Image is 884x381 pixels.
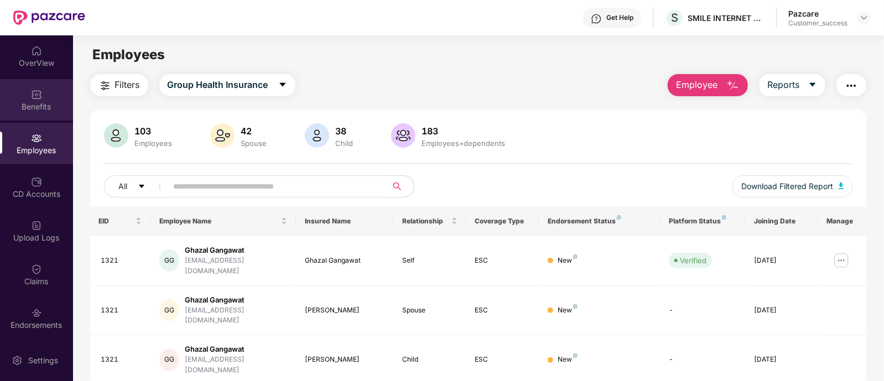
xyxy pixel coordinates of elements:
[745,206,818,236] th: Joining Date
[133,126,175,137] div: 103
[558,305,578,316] div: New
[741,180,833,192] span: Download Filtered Report
[573,353,578,358] img: svg+xml;base64,PHN2ZyB4bWxucz0iaHR0cDovL3d3dy53My5vcmcvMjAwMC9zdmciIHdpZHRoPSI4IiBoZWlnaHQ9IjgiIH...
[558,354,578,365] div: New
[833,252,850,269] img: manageButton
[754,305,809,316] div: [DATE]
[391,123,415,148] img: svg+xml;base64,PHN2ZyB4bWxucz0iaHR0cDovL3d3dy53My5vcmcvMjAwMC9zdmciIHhtbG5zOnhsaW5rPSJodHRwOi8vd3...
[466,206,539,236] th: Coverage Type
[101,354,142,365] div: 1321
[159,217,279,226] span: Employee Name
[475,255,531,266] div: ESC
[104,175,171,197] button: Allcaret-down
[726,79,740,92] img: svg+xml;base64,PHN2ZyB4bWxucz0iaHR0cDovL3d3dy53My5vcmcvMjAwMC9zdmciIHhtbG5zOnhsaW5rPSJodHRwOi8vd3...
[185,255,287,276] div: [EMAIL_ADDRESS][DOMAIN_NAME]
[305,123,329,148] img: svg+xml;base64,PHN2ZyB4bWxucz0iaHR0cDovL3d3dy53My5vcmcvMjAwMC9zdmciIHhtbG5zOnhsaW5rPSJodHRwOi8vd3...
[668,74,748,96] button: Employee
[150,206,296,236] th: Employee Name
[617,215,621,220] img: svg+xml;base64,PHN2ZyB4bWxucz0iaHR0cDovL3d3dy53My5vcmcvMjAwMC9zdmciIHdpZHRoPSI4IiBoZWlnaHQ9IjgiIH...
[334,139,356,148] div: Child
[133,139,175,148] div: Employees
[185,295,287,305] div: Ghazal Gangawat
[722,215,726,220] img: svg+xml;base64,PHN2ZyB4bWxucz0iaHR0cDovL3d3dy53My5vcmcvMjAwMC9zdmciIHdpZHRoPSI4IiBoZWlnaHQ9IjgiIH...
[101,255,142,266] div: 1321
[676,78,717,92] span: Employee
[688,13,765,23] div: SMILE INTERNET TECHNOLOGIES PRIVATE LIMITED
[31,264,42,275] img: svg+xml;base64,PHN2ZyBpZD0iQ2xhaW0iIHhtbG5zPSJodHRwOi8vd3d3LnczLm9yZy8yMDAwL3N2ZyIgd2lkdGg9IjIwIi...
[185,245,287,255] div: Ghazal Gangawat
[25,355,61,366] div: Settings
[420,126,508,137] div: 183
[420,139,508,148] div: Employees+dependents
[334,126,356,137] div: 38
[278,80,287,90] span: caret-down
[13,11,85,25] img: New Pazcare Logo
[210,123,235,148] img: svg+xml;base64,PHN2ZyB4bWxucz0iaHR0cDovL3d3dy53My5vcmcvMjAwMC9zdmciIHhtbG5zOnhsaW5rPSJodHRwOi8vd3...
[31,307,42,319] img: svg+xml;base64,PHN2ZyBpZD0iRW5kb3JzZW1lbnRzIiB4bWxucz0iaHR0cDovL3d3dy53My5vcmcvMjAwMC9zdmciIHdpZH...
[159,299,179,321] div: GG
[732,175,853,197] button: Download Filtered Report
[393,206,466,236] th: Relationship
[31,45,42,56] img: svg+xml;base64,PHN2ZyBpZD0iSG9tZSIgeG1sbnM9Imh0dHA6Ly93d3cudzMub3JnLzIwMDAvc3ZnIiB3aWR0aD0iMjAiIG...
[671,11,678,24] span: S
[808,80,817,90] span: caret-down
[573,304,578,309] img: svg+xml;base64,PHN2ZyB4bWxucz0iaHR0cDovL3d3dy53My5vcmcvMjAwMC9zdmciIHdpZHRoPSI4IiBoZWlnaHQ9IjgiIH...
[31,176,42,187] img: svg+xml;base64,PHN2ZyBpZD0iQ0RfQWNjb3VudHMiIGRhdGEtbmFtZT0iQ0QgQWNjb3VudHMiIHhtbG5zPSJodHRwOi8vd3...
[98,79,112,92] img: svg+xml;base64,PHN2ZyB4bWxucz0iaHR0cDovL3d3dy53My5vcmcvMjAwMC9zdmciIHdpZHRoPSIyNCIgaGVpZ2h0PSIyNC...
[90,74,148,96] button: Filters
[759,74,825,96] button: Reportscaret-down
[239,126,269,137] div: 42
[606,13,633,22] div: Get Help
[754,255,809,266] div: [DATE]
[31,89,42,100] img: svg+xml;base64,PHN2ZyBpZD0iQmVuZWZpdHMiIHhtbG5zPSJodHRwOi8vd3d3LnczLm9yZy8yMDAwL3N2ZyIgd2lkdGg9Ij...
[92,46,165,62] span: Employees
[104,123,128,148] img: svg+xml;base64,PHN2ZyB4bWxucz0iaHR0cDovL3d3dy53My5vcmcvMjAwMC9zdmciIHhtbG5zOnhsaW5rPSJodHRwOi8vd3...
[839,182,844,189] img: svg+xml;base64,PHN2ZyB4bWxucz0iaHR0cDovL3d3dy53My5vcmcvMjAwMC9zdmciIHhtbG5zOnhsaW5rPSJodHRwOi8vd3...
[101,305,142,316] div: 1321
[573,254,578,259] img: svg+xml;base64,PHN2ZyB4bWxucz0iaHR0cDovL3d3dy53My5vcmcvMjAwMC9zdmciIHdpZHRoPSI4IiBoZWlnaHQ9IjgiIH...
[402,217,449,226] span: Relationship
[845,79,858,92] img: svg+xml;base64,PHN2ZyB4bWxucz0iaHR0cDovL3d3dy53My5vcmcvMjAwMC9zdmciIHdpZHRoPSIyNCIgaGVpZ2h0PSIyNC...
[475,354,531,365] div: ESC
[754,354,809,365] div: [DATE]
[475,305,531,316] div: ESC
[115,78,140,92] span: Filters
[305,305,384,316] div: [PERSON_NAME]
[402,305,457,316] div: Spouse
[239,139,269,148] div: Spouse
[669,217,736,226] div: Platform Status
[90,206,151,236] th: EID
[296,206,393,236] th: Insured Name
[402,255,457,266] div: Self
[31,133,42,144] img: svg+xml;base64,PHN2ZyBpZD0iRW1wbG95ZWVzIiB4bWxucz0iaHR0cDovL3d3dy53My5vcmcvMjAwMC9zdmciIHdpZHRoPS...
[185,344,287,354] div: Ghazal Gangawat
[185,354,287,375] div: [EMAIL_ADDRESS][DOMAIN_NAME]
[159,74,295,96] button: Group Health Insurancecaret-down
[119,180,128,192] span: All
[387,182,408,191] span: search
[680,255,706,266] div: Verified
[305,354,384,365] div: [PERSON_NAME]
[31,220,42,231] img: svg+xml;base64,PHN2ZyBpZD0iVXBsb2FkX0xvZ3MiIGRhdGEtbmFtZT0iVXBsb2FkIExvZ3MiIHhtbG5zPSJodHRwOi8vd3...
[591,13,602,24] img: svg+xml;base64,PHN2ZyBpZD0iSGVscC0zMngzMiIgeG1sbnM9Imh0dHA6Ly93d3cudzMub3JnLzIwMDAvc3ZnIiB3aWR0aD...
[159,349,179,371] div: GG
[387,175,414,197] button: search
[168,78,268,92] span: Group Health Insurance
[305,255,384,266] div: Ghazal Gangawat
[860,13,869,22] img: svg+xml;base64,PHN2ZyBpZD0iRHJvcGRvd24tMzJ4MzIiIHhtbG5zPSJodHRwOi8vd3d3LnczLm9yZy8yMDAwL3N2ZyIgd2...
[788,19,847,28] div: Customer_success
[767,78,799,92] span: Reports
[185,305,287,326] div: [EMAIL_ADDRESS][DOMAIN_NAME]
[138,182,145,191] span: caret-down
[788,8,847,19] div: Pazcare
[818,206,867,236] th: Manage
[548,217,651,226] div: Endorsement Status
[159,249,179,272] div: GG
[660,286,745,336] td: -
[12,355,23,366] img: svg+xml;base64,PHN2ZyBpZD0iU2V0dGluZy0yMHgyMCIgeG1sbnM9Imh0dHA6Ly93d3cudzMub3JnLzIwMDAvc3ZnIiB3aW...
[402,354,457,365] div: Child
[558,255,578,266] div: New
[99,217,134,226] span: EID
